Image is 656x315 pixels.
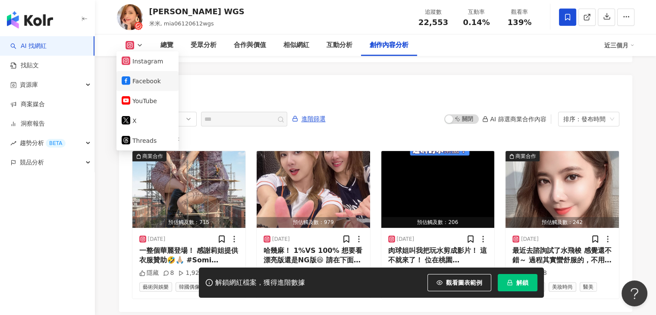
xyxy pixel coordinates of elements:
[381,151,495,228] img: post-image
[272,236,290,243] div: [DATE]
[234,40,266,50] div: 合作與價值
[149,6,245,17] div: [PERSON_NAME] WGS
[505,151,619,228] img: post-image
[7,11,53,28] img: logo
[427,274,491,291] button: 觀看圖表範例
[10,42,47,50] a: searchAI 找網紅
[149,20,214,27] span: 米米, mia06120612wgs
[132,151,246,228] button: 商業合作預估觸及數：715
[117,4,143,30] img: KOL Avatar
[132,217,246,228] div: 預估觸及數：715
[142,152,163,161] div: 商業合作
[191,40,217,50] div: 受眾分析
[301,112,326,126] span: 進階篩選
[418,18,448,27] span: 22,553
[604,38,634,52] div: 近三個月
[20,133,66,153] span: 趨勢分析
[516,279,528,286] span: 解鎖
[292,112,326,126] button: 進階篩選
[215,278,305,287] div: 解鎖網紅檔案，獲得進階數據
[20,153,44,172] span: 競品分析
[257,151,370,228] button: 預估觸及數：979
[122,95,173,107] button: YouTube
[122,55,173,67] button: Instagram
[498,274,537,291] button: 解鎖
[460,8,493,16] div: 互動率
[381,217,495,228] div: 預估觸及數：206
[10,120,45,128] a: 洞察報告
[326,40,352,50] div: 互動分析
[370,40,408,50] div: 創作內容分析
[283,40,309,50] div: 相似網紅
[446,279,482,286] span: 觀看圖表範例
[388,246,488,265] div: 肉球姐叫我把玩水剪成影片！ 這不就來了！ 位在桃園wabowabo 水樂園 真的挺好玩的👍 只到9月底就關了 趁夏天還沒結束趕快來玩一波～ #水樂園
[515,152,536,161] div: 商業合作
[257,217,370,228] div: 預估觸及數：979
[397,236,414,243] div: [DATE]
[132,151,246,228] img: post-image
[122,135,173,147] button: Threads
[160,40,173,50] div: 總覽
[122,115,173,127] button: X
[505,217,619,228] div: 預估觸及數：242
[148,236,166,243] div: [DATE]
[132,135,619,142] div: 共 94 筆 ， 條件：
[20,75,38,94] span: 資源庫
[563,112,606,126] div: 排序：發布時間
[512,246,612,265] div: 最近去諮詢試了水飛梭 感覺還不錯～ 過程其實蠻舒服的，不用怕痛 也不像傳統清粉刺那樣紅紅腫腫 做的時候就是邊清邊補水 臉上的髒東西慢慢被吸走 結束後真的有比較乾淨 我覺得最大的差別是膚質變滑 妝...
[521,236,539,243] div: [DATE]
[381,151,495,228] button: 預估觸及數：206
[507,280,513,286] span: lock
[10,100,45,109] a: 商案媒合
[508,18,532,27] span: 139%
[10,61,39,70] a: 找貼文
[46,139,66,148] div: BETA
[463,18,490,27] span: 0.14%
[503,8,536,16] div: 觀看率
[264,246,363,265] div: 哈幾麻！ 1%VS 100% 想要看漂亮版還是NG版😆 請在下面留言敲碗！ [PERSON_NAME]🙌❤️#dancechellenge
[139,246,239,265] div: 一整個華麗登場！ 感謝莉姐提供衣服贊助🤣🙏🏼 #Somi #closer #kpop#dancechallenge
[505,151,619,228] button: 商業合作預估觸及數：242
[482,116,546,123] div: AI 篩選商業合作內容
[417,8,450,16] div: 追蹤數
[122,75,173,87] button: Facebook
[257,151,370,228] img: post-image
[10,140,16,146] span: rise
